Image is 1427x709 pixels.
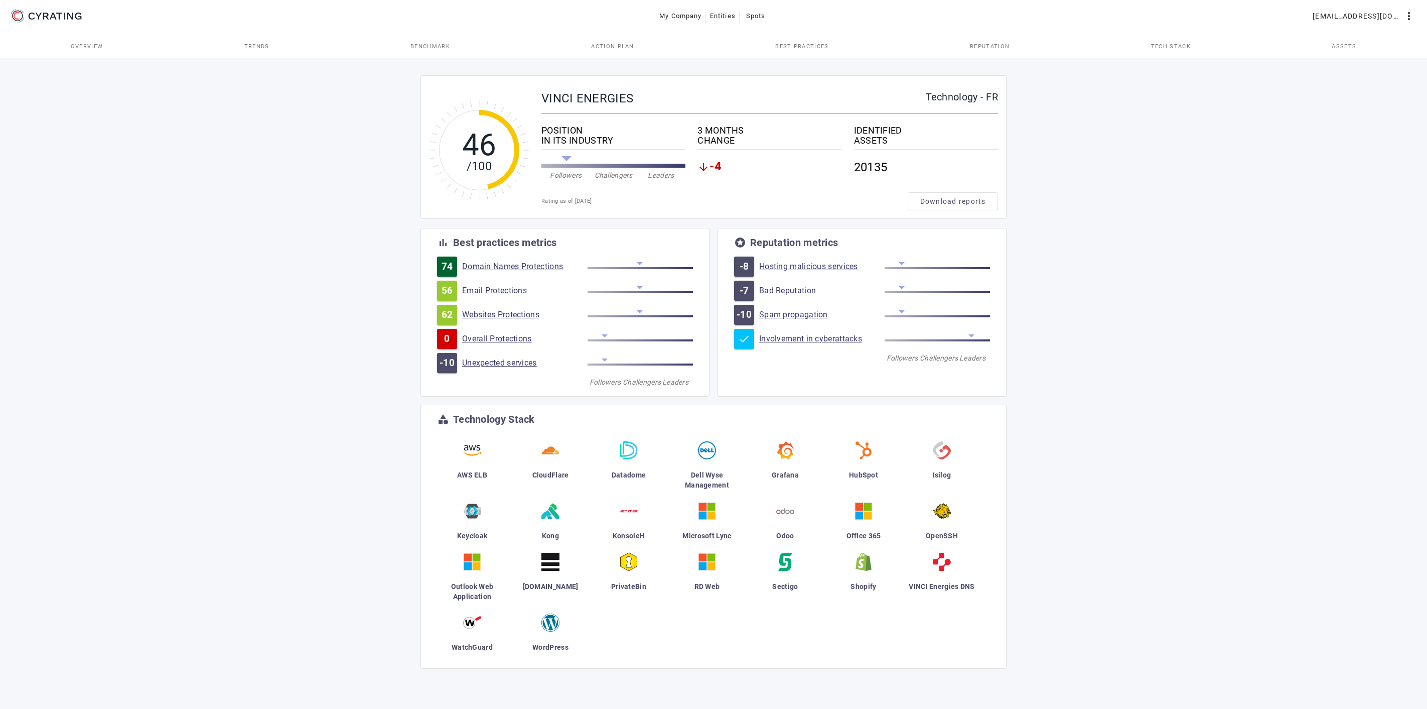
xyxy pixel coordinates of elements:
a: Email Protections [462,286,588,296]
span: Kong [542,532,559,540]
div: ASSETS [854,136,998,146]
span: Spots [746,8,766,24]
span: Entities [710,8,736,24]
a: Dell Wyse Management [672,437,742,498]
span: KonsoleH [613,532,645,540]
mat-icon: bar_chart [437,237,449,249]
span: CloudFlare [532,471,569,479]
div: CHANGE [697,136,841,146]
div: Leaders [658,377,693,387]
a: Keycloak [437,498,507,549]
a: Domain Names Protections [462,262,588,272]
a: Overall Protections [462,334,588,344]
div: Challengers [920,353,955,363]
button: My Company [655,7,706,25]
a: Involvement in cyberattacks [759,334,885,344]
span: Shopify [850,582,876,590]
a: Microsoft Lync [672,498,742,549]
div: Leaders [955,353,990,363]
span: Outlook Web Application [451,582,493,601]
button: Entities [706,7,740,25]
div: Challengers [623,377,658,387]
a: WatchGuard [437,610,507,660]
a: CloudFlare [515,437,586,498]
mat-icon: more_vert [1403,10,1415,22]
div: POSITION [541,126,685,136]
a: KonsoleH [594,498,664,549]
a: Sectigo [750,549,820,610]
a: VINCI Energies DNS [907,549,977,610]
a: HubSpot [828,437,899,498]
a: Datadome [594,437,664,498]
span: VINCI Energies DNS [909,582,974,590]
a: Hosting malicious services [759,262,885,272]
span: RD Web [694,582,720,590]
mat-icon: check [738,333,750,345]
div: Leaders [637,170,685,180]
span: AWS ELB [457,471,487,479]
a: [DOMAIN_NAME] [515,549,586,610]
div: Best practices metrics [453,238,557,248]
span: Assets [1332,44,1356,49]
div: Challengers [590,170,637,180]
button: Download reports [908,192,998,210]
span: WordPress [532,643,568,651]
span: Grafana [772,471,799,479]
span: -7 [740,286,749,296]
span: 56 [442,286,453,296]
button: Spots [740,7,772,25]
span: Keycloak [457,532,487,540]
div: IDENTIFIED [854,126,998,136]
span: PrivateBin [611,582,646,590]
span: -8 [740,262,749,272]
span: [DOMAIN_NAME] [523,582,579,590]
a: Odoo [750,498,820,549]
a: Unexpected services [462,358,588,368]
div: Rating as of [DATE] [541,196,908,206]
span: -10 [737,310,752,320]
a: Spam propagation [759,310,885,320]
span: Dell Wyse Management [685,471,729,489]
a: Bad Reputation [759,286,885,296]
a: Grafana [750,437,820,498]
a: Shopify [828,549,899,610]
span: Tech Stack [1151,44,1191,49]
mat-icon: stars [734,237,746,249]
a: WordPress [515,610,586,660]
span: My Company [659,8,702,24]
span: Isilog [933,471,951,479]
a: AWS ELB [437,437,507,498]
div: Followers [588,377,623,387]
span: OpenSSH [926,532,958,540]
button: [EMAIL_ADDRESS][DOMAIN_NAME] [1309,7,1419,25]
div: Followers [542,170,590,180]
tspan: 46 [462,127,497,163]
span: Sectigo [772,582,798,590]
span: Benchmark [410,44,450,49]
div: IN ITS INDUSTRY [541,136,685,146]
a: Office 365 [828,498,899,549]
span: Trends [244,44,269,49]
span: Datadome [612,471,646,479]
span: [EMAIL_ADDRESS][DOMAIN_NAME] [1313,8,1403,24]
a: Websites Protections [462,310,588,320]
a: RD Web [672,549,742,610]
a: OpenSSH [907,498,977,549]
a: Outlook Web Application [437,549,507,610]
span: Action Plan [591,44,634,49]
div: Reputation metrics [750,238,838,248]
span: Odoo [776,532,794,540]
a: Kong [515,498,586,549]
span: -10 [440,358,455,368]
div: Followers [885,353,920,363]
div: 3 MONTHS [697,126,841,136]
span: WatchGuard [452,643,493,651]
tspan: /100 [467,159,492,173]
span: 0 [444,334,450,344]
span: Office 365 [846,532,881,540]
div: VINCI ENERGIES [541,92,926,105]
span: Best practices [775,44,828,49]
g: CYRATING [29,13,82,20]
div: 20135 [854,154,998,180]
mat-icon: arrow_downward [697,161,709,173]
